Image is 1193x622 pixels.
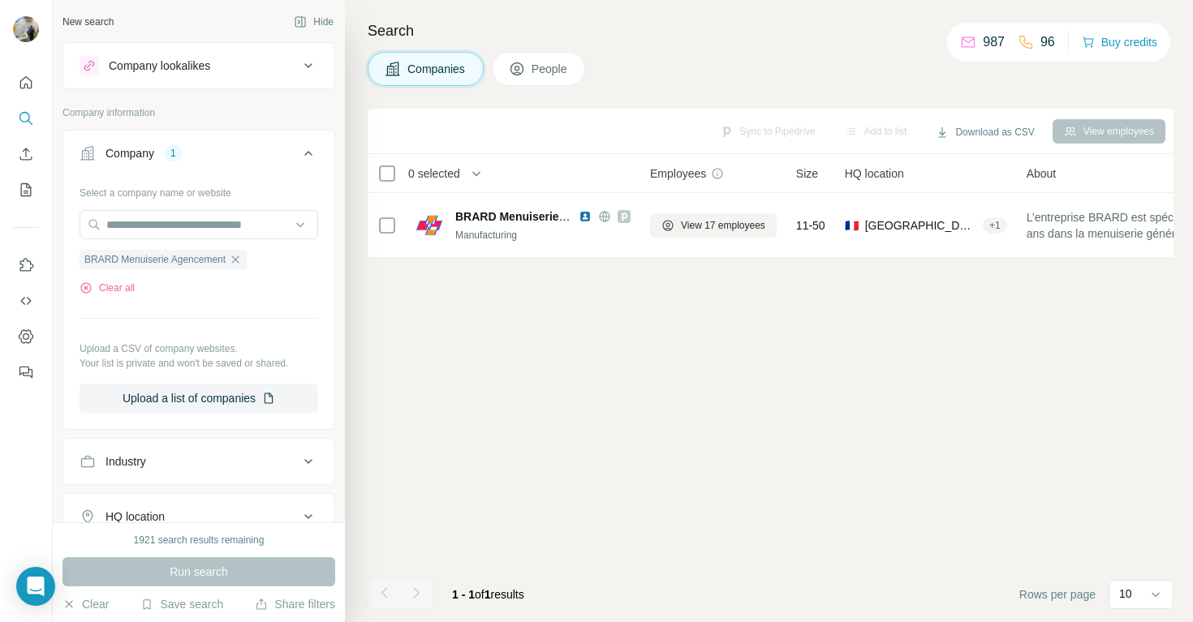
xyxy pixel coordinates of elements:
[1027,165,1057,182] span: About
[407,61,467,77] span: Companies
[63,46,334,85] button: Company lookalikes
[650,165,706,182] span: Employees
[532,61,569,77] span: People
[13,358,39,387] button: Feedback
[13,175,39,204] button: My lists
[80,281,135,295] button: Clear all
[134,533,265,547] div: 1921 search results remaining
[106,508,165,525] div: HQ location
[452,588,524,601] span: results
[865,217,976,234] span: [GEOGRAPHIC_DATA], [GEOGRAPHIC_DATA], [GEOGRAPHIC_DATA]
[63,134,334,179] button: Company1
[13,68,39,97] button: Quick start
[485,588,491,601] span: 1
[16,567,55,606] div: Open Intercom Messenger
[579,210,592,223] img: LinkedIn logo
[13,104,39,133] button: Search
[106,145,154,161] div: Company
[63,442,334,481] button: Industry
[13,322,39,351] button: Dashboard
[80,356,318,371] p: Your list is private and won't be saved or shared.
[106,453,146,470] div: Industry
[1040,32,1055,52] p: 96
[140,596,223,612] button: Save search
[845,165,904,182] span: HQ location
[924,120,1045,144] button: Download as CSV
[80,384,318,413] button: Upload a list of companies
[681,218,765,233] span: View 17 employees
[983,32,1005,52] p: 987
[796,165,818,182] span: Size
[63,497,334,536] button: HQ location
[796,217,825,234] span: 11-50
[455,210,630,223] span: BRARD Menuiserie Agencement
[416,212,442,238] img: Logo of BRARD Menuiserie Agencement
[164,146,183,161] div: 1
[255,596,335,612] button: Share filters
[452,588,475,601] span: 1 - 1
[62,105,335,120] p: Company information
[475,588,485,601] span: of
[62,596,109,612] button: Clear
[80,341,318,356] p: Upload a CSV of company websites.
[845,217,859,234] span: 🇫🇷
[650,213,777,238] button: View 17 employees
[109,58,210,74] div: Company lookalikes
[408,165,460,182] span: 0 selected
[80,179,318,200] div: Select a company name or website
[13,139,39,169] button: Enrich CSV
[1082,31,1157,54] button: Buy credits
[983,218,1007,233] div: + 1
[84,252,226,267] span: BRARD Menuiserie Agencement
[1019,586,1096,603] span: Rows per page
[368,19,1174,42] h4: Search
[13,286,39,315] button: Use Surfe API
[282,10,345,34] button: Hide
[62,15,114,29] div: New search
[455,228,631,242] div: Manufacturing
[13,251,39,280] button: Use Surfe on LinkedIn
[1119,586,1132,602] p: 10
[13,16,39,42] img: Avatar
